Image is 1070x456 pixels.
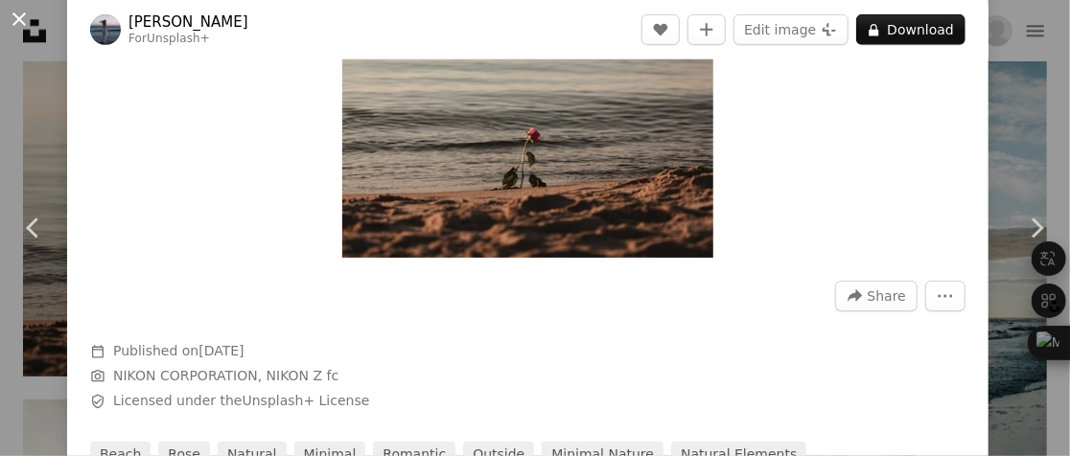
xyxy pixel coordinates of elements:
button: Edit image [733,14,849,45]
button: Like [641,14,680,45]
button: Download [856,14,965,45]
img: Go to Luisa Kilani's profile [90,14,121,45]
button: NIKON CORPORATION, NIKON Z fc [113,367,338,386]
span: Published on [113,343,244,358]
button: More Actions [925,281,965,311]
div: For [128,32,248,47]
span: Share [868,282,906,310]
time: April 24, 2025 at 6:12:40 PM GMT+8 [198,343,244,358]
a: Unsplash+ [147,32,210,45]
a: Unsplash+ License [243,393,370,408]
a: [PERSON_NAME] [128,12,248,32]
span: Licensed under the [113,392,369,411]
a: Next [1003,136,1070,320]
button: Add to Collection [687,14,726,45]
button: Share this image [835,281,918,311]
